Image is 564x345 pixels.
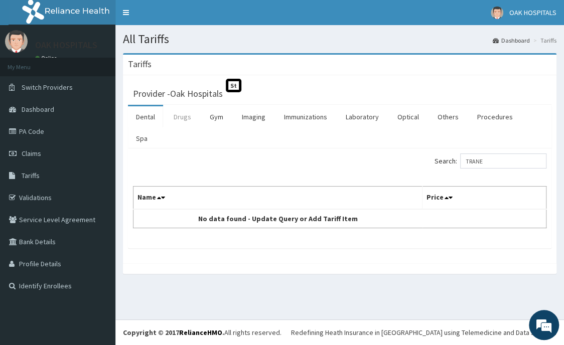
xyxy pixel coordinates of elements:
div: Minimize live chat window [165,5,189,29]
img: d_794563401_company_1708531726252_794563401 [19,50,41,75]
input: Search: [460,153,546,168]
img: User Image [491,7,503,19]
label: Search: [435,153,546,168]
span: St [226,79,241,92]
a: RelianceHMO [179,328,222,337]
th: Price [422,187,546,210]
h3: Provider - Oak Hospitals [133,89,223,98]
span: OAK HOSPITALS [509,8,556,17]
a: Imaging [234,106,273,127]
a: Procedures [469,106,521,127]
span: Claims [22,149,41,158]
a: Spa [128,128,156,149]
a: Others [430,106,467,127]
div: Redefining Heath Insurance in [GEOGRAPHIC_DATA] using Telemedicine and Data Science! [291,327,556,337]
p: OAK HOSPITALS [35,41,97,50]
a: Drugs [166,106,199,127]
strong: Copyright © 2017 . [123,328,224,337]
textarea: Type your message and hit 'Enter' [5,235,191,270]
h3: Tariffs [128,60,152,69]
a: Online [35,55,59,62]
td: No data found - Update Query or Add Tariff Item [133,209,422,228]
a: Dashboard [493,36,530,45]
footer: All rights reserved. [115,319,564,345]
img: User Image [5,30,28,53]
a: Dental [128,106,163,127]
span: Tariffs [22,171,40,180]
th: Name [133,187,422,210]
div: Chat with us now [52,56,169,69]
a: Optical [389,106,427,127]
span: We're online! [58,107,138,208]
a: Gym [202,106,231,127]
h1: All Tariffs [123,33,556,46]
span: Switch Providers [22,83,73,92]
a: Laboratory [338,106,387,127]
span: Dashboard [22,105,54,114]
a: Immunizations [276,106,335,127]
li: Tariffs [531,36,556,45]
